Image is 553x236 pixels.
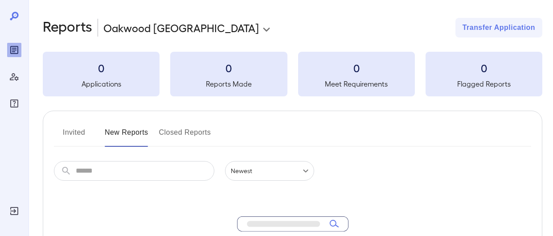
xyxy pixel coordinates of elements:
[7,204,21,218] div: Log Out
[105,125,148,147] button: New Reports
[7,70,21,84] div: Manage Users
[225,161,314,181] div: Newest
[455,18,542,37] button: Transfer Application
[298,61,415,75] h3: 0
[43,79,160,89] h5: Applications
[43,52,542,96] summary: 0Applications0Reports Made0Meet Requirements0Flagged Reports
[170,79,287,89] h5: Reports Made
[170,61,287,75] h3: 0
[298,79,415,89] h5: Meet Requirements
[7,96,21,111] div: FAQ
[54,125,94,147] button: Invited
[103,21,259,35] p: Oakwood [GEOGRAPHIC_DATA]
[7,43,21,57] div: Reports
[159,125,211,147] button: Closed Reports
[43,18,92,37] h2: Reports
[426,79,542,89] h5: Flagged Reports
[426,61,542,75] h3: 0
[43,61,160,75] h3: 0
